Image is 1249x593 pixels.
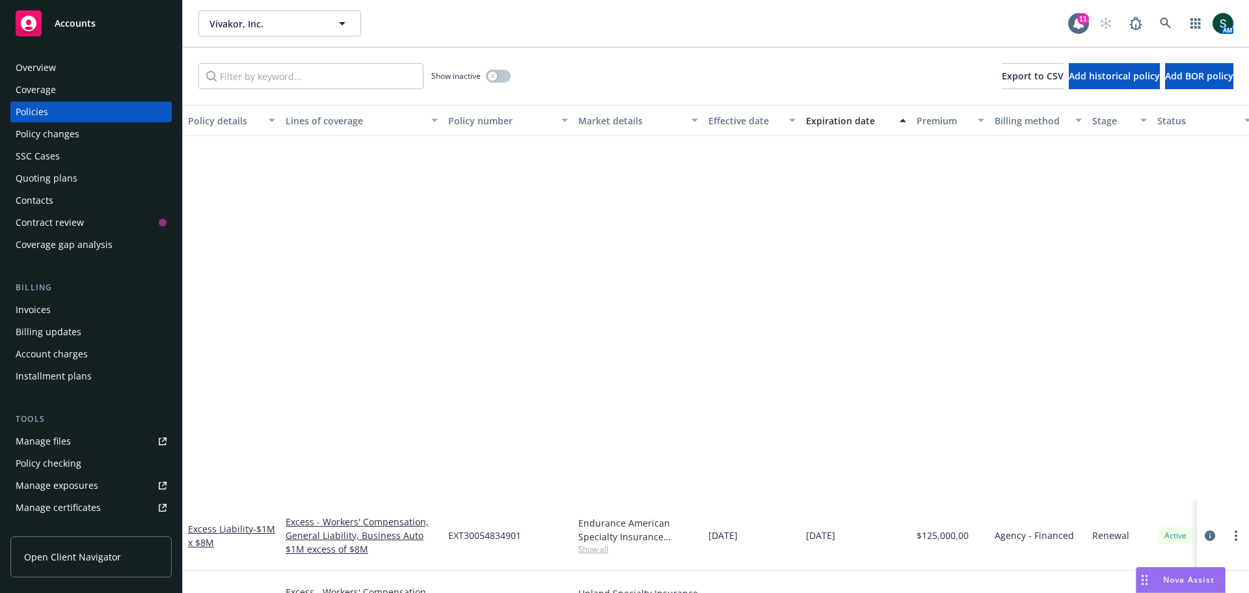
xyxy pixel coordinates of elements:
a: Policy checking [10,453,172,474]
span: Show inactive [431,70,481,81]
span: $125,000.00 [917,529,969,542]
div: Policy changes [16,124,79,145]
div: Manage certificates [16,497,101,518]
div: Invoices [16,299,51,320]
a: Overview [10,57,172,78]
a: Policy changes [10,124,172,145]
span: Show all [578,544,698,555]
button: Market details [573,105,703,136]
a: Coverage gap analysis [10,234,172,255]
div: Quoting plans [16,168,77,189]
div: Premium [917,114,970,128]
span: Open Client Navigator [24,550,121,564]
a: Contract review [10,212,172,233]
div: Manage exposures [16,475,98,496]
button: Policy number [443,105,573,136]
span: Add BOR policy [1165,70,1233,82]
div: Status [1157,114,1237,128]
span: Agency - Financed [995,529,1074,542]
div: Billing [10,281,172,294]
button: Expiration date [801,105,911,136]
div: Manage files [16,431,71,452]
div: Policy details [188,114,261,128]
button: Policy details [183,105,280,136]
a: Invoices [10,299,172,320]
span: Accounts [55,18,96,29]
a: Accounts [10,5,172,42]
span: - $1M x $8M [188,523,275,549]
div: Tools [10,413,172,426]
div: Drag to move [1136,568,1153,592]
span: [DATE] [806,529,835,542]
button: Stage [1087,105,1152,136]
div: SSC Cases [16,146,60,167]
a: Installment plans [10,366,172,387]
div: Overview [16,57,56,78]
span: Active [1162,530,1189,542]
a: Billing updates [10,322,172,342]
div: Manage claims [16,519,81,540]
a: Quoting plans [10,168,172,189]
a: Account charges [10,344,172,365]
a: more [1228,528,1244,544]
div: Installment plans [16,366,92,387]
a: Manage claims [10,519,172,540]
div: Expiration date [806,114,892,128]
a: Start snowing [1093,10,1119,36]
input: Filter by keyword... [198,63,423,89]
a: Contacts [10,190,172,211]
div: Coverage gap analysis [16,234,113,255]
button: Effective date [703,105,801,136]
div: Policy number [448,114,554,128]
span: EXT30054834901 [448,529,521,542]
span: [DATE] [708,529,738,542]
span: Add historical policy [1069,70,1160,82]
img: photo [1213,13,1233,34]
div: Stage [1092,114,1133,128]
span: Renewal [1092,529,1129,542]
div: Policies [16,102,48,122]
a: Manage certificates [10,497,172,518]
div: Coverage [16,79,56,100]
a: Excess Liability [188,523,275,549]
a: Manage files [10,431,172,452]
button: Lines of coverage [280,105,443,136]
a: SSC Cases [10,146,172,167]
a: circleInformation [1202,528,1218,544]
button: Nova Assist [1136,567,1226,593]
a: Manage exposures [10,475,172,496]
a: Excess - Workers' Compensation, General Liability, Business Auto $1M excess of $8M [286,515,438,556]
div: Endurance American Specialty Insurance Company, Sompo International, RT Specialty Insurance Servi... [578,516,698,544]
div: Account charges [16,344,88,365]
div: Policy checking [16,453,81,474]
button: Vivakor, Inc. [198,10,361,36]
a: Report a Bug [1123,10,1149,36]
div: Lines of coverage [286,114,423,128]
button: Billing method [989,105,1087,136]
div: 11 [1077,13,1089,25]
span: Vivakor, Inc. [209,17,322,31]
button: Premium [911,105,989,136]
span: Nova Assist [1163,574,1215,585]
div: Billing updates [16,322,81,342]
button: Add BOR policy [1165,63,1233,89]
a: Switch app [1183,10,1209,36]
button: Add historical policy [1069,63,1160,89]
a: Policies [10,102,172,122]
div: Effective date [708,114,781,128]
button: Export to CSV [1002,63,1064,89]
div: Contacts [16,190,53,211]
a: Search [1153,10,1179,36]
div: Contract review [16,212,84,233]
span: Export to CSV [1002,70,1064,82]
div: Market details [578,114,684,128]
a: Coverage [10,79,172,100]
div: Billing method [995,114,1068,128]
